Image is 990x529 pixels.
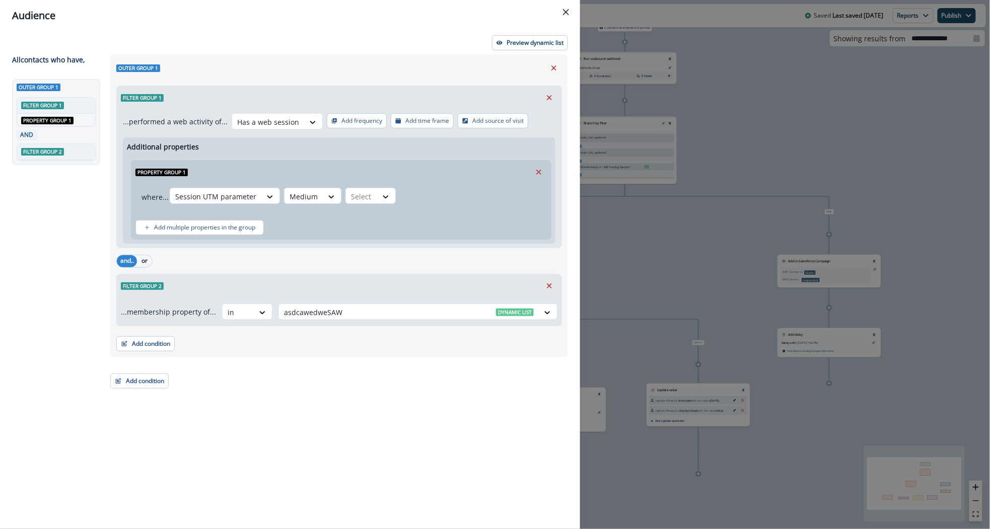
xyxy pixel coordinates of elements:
[21,102,64,109] span: Filter group 1
[507,39,563,46] p: Preview dynamic list
[135,169,188,176] span: Property Group 1
[21,117,74,124] span: Property group 1
[458,113,528,128] button: Add source of visit
[492,35,568,50] button: Preview dynamic list
[135,220,264,235] button: Add multiple properties in the group
[19,130,35,139] p: AND
[123,116,228,127] p: ...performed a web activity of...
[121,307,216,317] p: ...membership property of...
[472,117,524,124] p: Add source of visit
[116,64,160,72] span: Outer group 1
[327,113,387,128] button: Add frequency
[17,84,60,91] span: Outer group 1
[127,141,199,152] p: Additional properties
[541,90,557,105] button: Remove
[21,148,64,156] span: Filter group 2
[12,54,85,65] p: All contact s who have,
[121,282,164,290] span: Filter group 2
[117,255,137,267] button: and..
[541,278,557,293] button: Remove
[121,94,164,102] span: Filter group 1
[137,255,152,267] button: or
[154,224,255,231] p: Add multiple properties in the group
[341,117,382,124] p: Add frequency
[110,373,169,389] button: Add condition
[142,186,169,202] p: where...
[405,117,449,124] p: Add time frame
[531,165,547,180] button: Remove
[116,336,175,351] button: Add condition
[546,60,562,75] button: Remove
[391,113,454,128] button: Add time frame
[558,4,574,20] button: Close
[12,8,568,23] div: Audience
